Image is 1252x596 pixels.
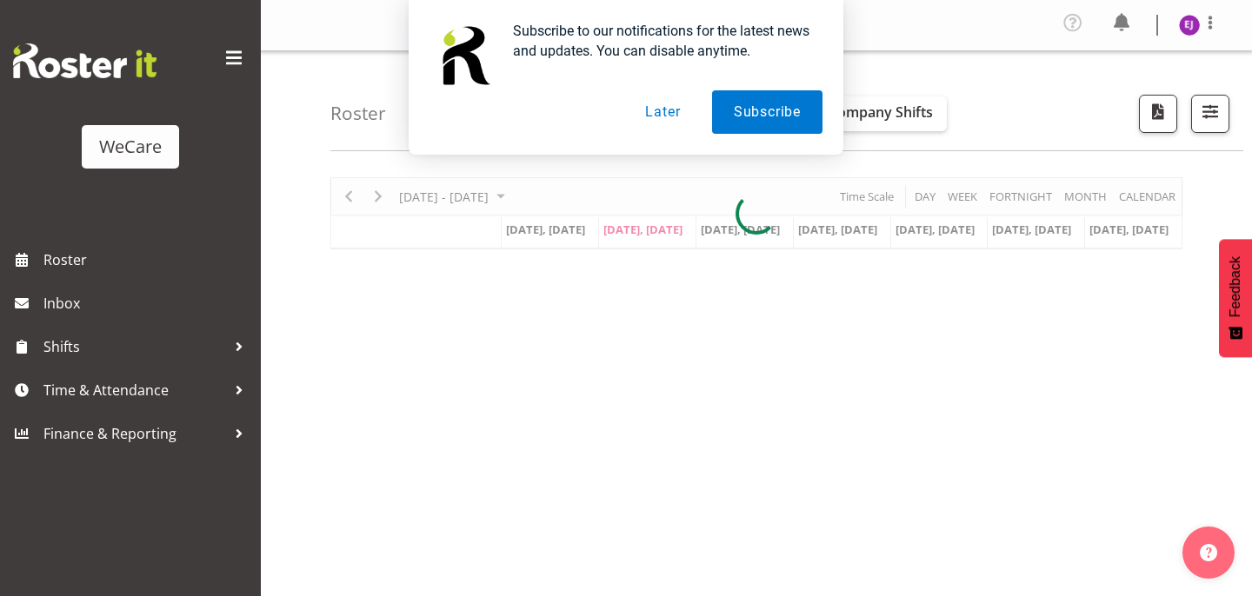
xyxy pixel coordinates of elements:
img: notification icon [430,21,499,90]
span: Feedback [1228,256,1243,317]
span: Finance & Reporting [43,421,226,447]
span: Roster [43,247,252,273]
button: Feedback - Show survey [1219,239,1252,357]
span: Shifts [43,334,226,360]
span: Inbox [43,290,252,316]
button: Later [623,90,702,134]
img: help-xxl-2.png [1200,544,1217,561]
span: Time & Attendance [43,377,226,403]
div: Subscribe to our notifications for the latest news and updates. You can disable anytime. [499,21,822,61]
button: Subscribe [712,90,822,134]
